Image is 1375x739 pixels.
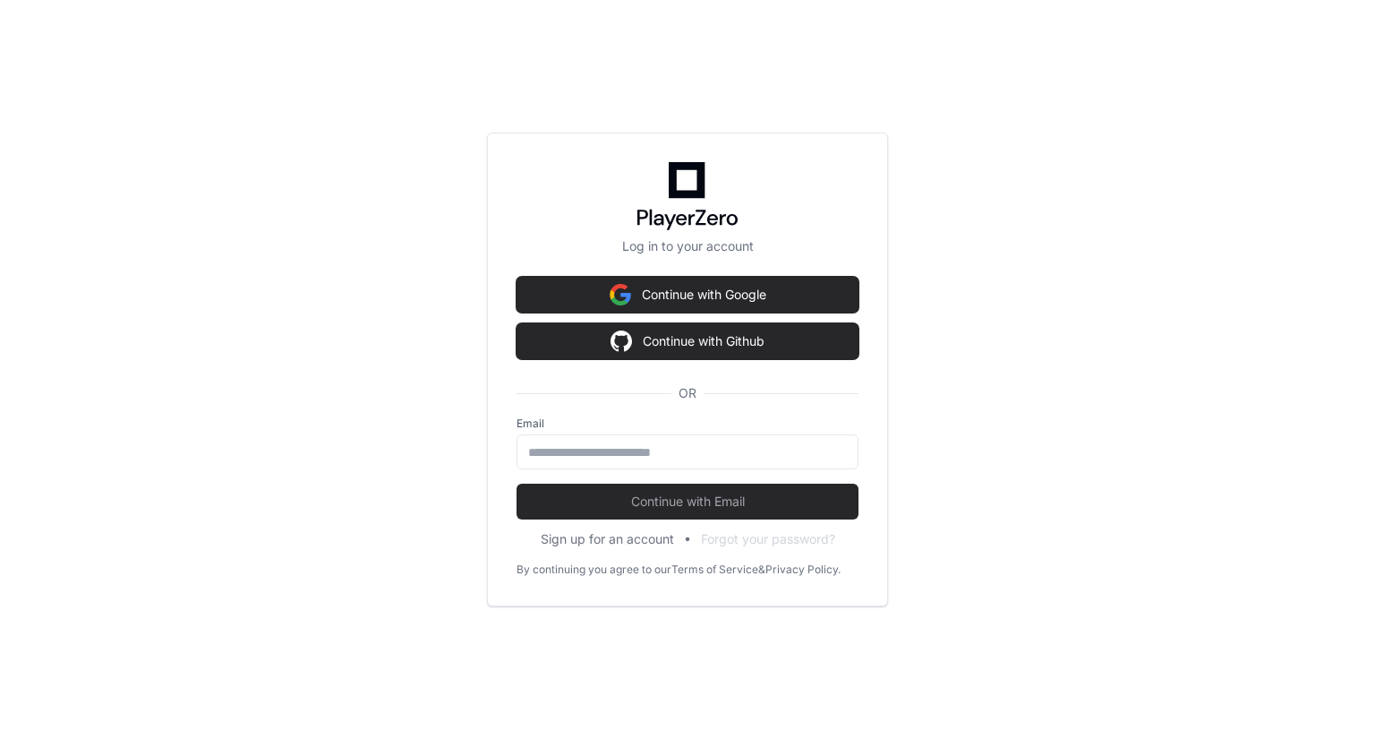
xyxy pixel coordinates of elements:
span: Continue with Email [517,493,858,511]
img: Sign in with google [611,323,632,359]
div: By continuing you agree to our [517,563,671,577]
div: & [758,563,765,577]
button: Sign up for an account [541,530,674,548]
a: Privacy Policy. [765,563,841,577]
span: OR [671,384,704,402]
label: Email [517,417,858,431]
a: Terms of Service [671,563,758,577]
p: Log in to your account [517,237,858,255]
button: Forgot your password? [701,530,835,548]
button: Continue with Email [517,484,858,520]
img: Sign in with google [610,277,631,313]
button: Continue with Github [517,323,858,359]
button: Continue with Google [517,277,858,313]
